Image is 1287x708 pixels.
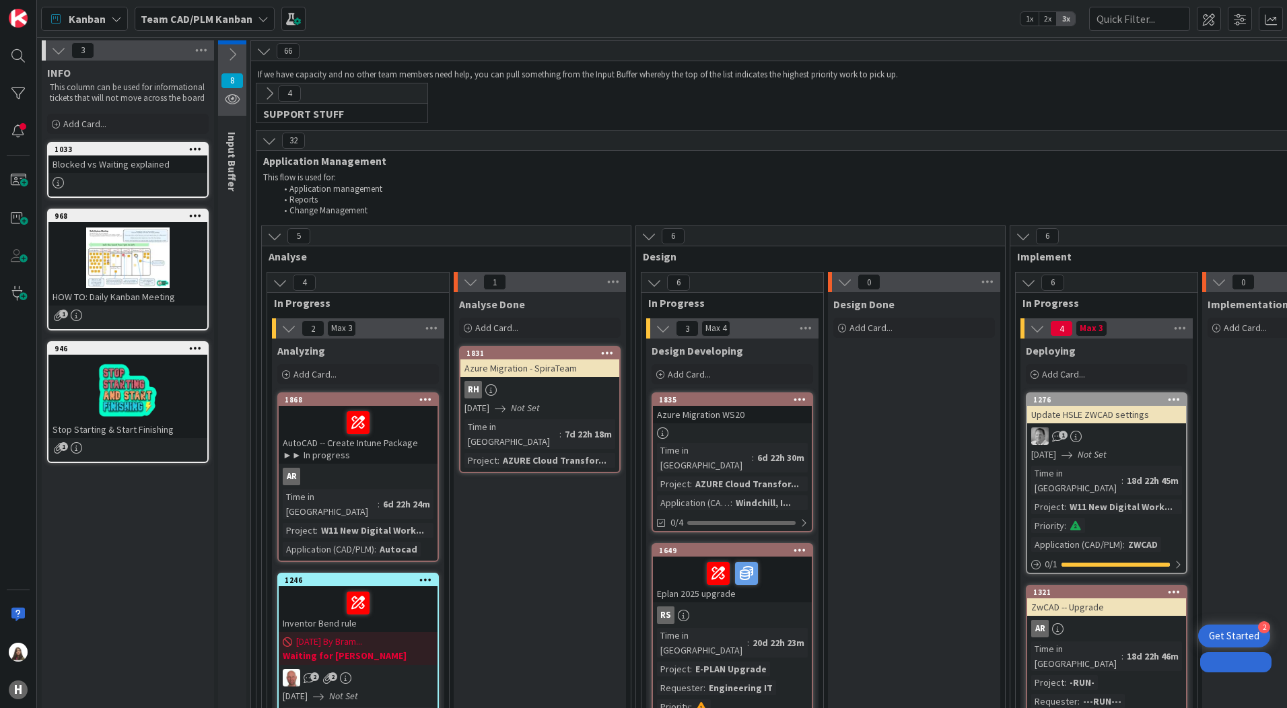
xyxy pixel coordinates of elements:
div: ZWCAD [1125,537,1161,552]
b: Waiting for [PERSON_NAME] [283,649,433,662]
div: RS [653,606,812,624]
div: Open Get Started checklist, remaining modules: 2 [1198,625,1270,647]
div: Priority [1031,518,1064,533]
span: : [378,497,380,511]
div: AZURE Cloud Transfor... [692,476,802,491]
span: Kanban [69,11,106,27]
div: 1835Azure Migration WS20 [653,394,812,423]
span: 5 [287,228,310,244]
div: E-PLAN Upgrade [692,662,770,676]
div: 1321 [1027,586,1186,598]
span: 2 [328,672,337,681]
i: Not Set [329,690,358,702]
span: 3 [676,320,699,337]
div: 1649 [653,544,812,557]
span: 8 [221,73,244,89]
div: 1033 [48,143,207,155]
span: [DATE] [1031,448,1056,462]
span: : [316,523,318,538]
span: 0/4 [670,516,683,530]
span: : [497,453,499,468]
span: 3 [71,42,94,59]
div: W11 New Digital Work... [1066,499,1176,514]
span: : [703,680,705,695]
span: 1 [59,310,68,318]
span: 0 [1232,274,1255,290]
span: 4 [293,275,316,291]
div: 1033Blocked vs Waiting explained [48,143,207,173]
div: 6d 22h 30m [754,450,808,465]
span: Design Done [833,297,895,311]
div: RK [279,669,438,686]
div: AR [1031,620,1049,637]
div: Project [657,662,690,676]
span: : [690,476,692,491]
a: 1835Azure Migration WS20Time in [GEOGRAPHIC_DATA]:6d 22h 30mProject:AZURE Cloud Transfor...Applic... [652,392,813,532]
div: Project [1031,675,1064,690]
span: 0 / 1 [1045,557,1057,571]
div: Time in [GEOGRAPHIC_DATA] [1031,641,1121,671]
img: Visit kanbanzone.com [9,9,28,28]
div: 18d 22h 45m [1123,473,1182,488]
span: 3x [1057,12,1075,26]
div: 1831Azure Migration - SpiraTeam [460,347,619,377]
div: Project [464,453,497,468]
div: 0/1 [1027,556,1186,573]
div: AR [283,468,300,485]
span: 1 [1059,431,1068,439]
div: H [9,680,28,699]
div: 7d 22h 18m [561,427,615,441]
span: : [730,495,732,510]
div: 968 [48,210,207,222]
div: 1276Update HSLE ZWCAD settings [1027,394,1186,423]
div: 1649Eplan 2025 upgrade [653,544,812,602]
div: Eplan 2025 upgrade [653,557,812,602]
span: : [1121,473,1123,488]
div: Max 3 [331,325,352,332]
div: 1246 [279,574,438,586]
img: RK [283,669,300,686]
span: : [374,542,376,557]
div: 20d 22h 23m [749,635,808,650]
span: 1x [1020,12,1039,26]
img: KM [9,643,28,662]
div: 1276 [1027,394,1186,406]
div: RS [657,606,674,624]
span: Analyse [269,250,614,263]
div: Blocked vs Waiting explained [48,155,207,173]
div: Azure Migration WS20 [653,406,812,423]
span: 1 [483,274,506,290]
div: Project [1031,499,1064,514]
div: 1246Inventor Bend rule [279,574,438,632]
div: Max 4 [705,325,726,332]
div: Inventor Bend rule [279,586,438,632]
span: 2 [310,672,319,681]
div: 1321 [1033,588,1186,597]
a: 946Stop Starting & Start Finishing [47,341,209,463]
div: W11 New Digital Work... [318,523,427,538]
span: : [1064,518,1066,533]
span: 1 [59,442,68,451]
div: ZwCAD -- Upgrade [1027,598,1186,616]
span: : [752,450,754,465]
img: AV [1031,427,1049,445]
span: 4 [1050,320,1073,337]
span: Design [643,250,988,263]
div: 968 [55,211,207,221]
div: 1868 [285,395,438,404]
div: AZURE Cloud Transfor... [499,453,610,468]
span: [DATE] By Bram... [296,635,362,649]
span: 32 [282,133,305,149]
div: 946Stop Starting & Start Finishing [48,343,207,438]
span: : [1064,675,1066,690]
div: 1246 [285,575,438,585]
i: Not Set [511,402,540,414]
div: Time in [GEOGRAPHIC_DATA] [283,489,378,519]
div: Max 3 [1080,325,1103,332]
span: SUPPORT STUFF [263,107,411,120]
span: 6 [662,228,685,244]
div: Project [283,523,316,538]
div: AR [279,468,438,485]
span: In Progress [648,296,806,310]
div: Engineering IT [705,680,776,695]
